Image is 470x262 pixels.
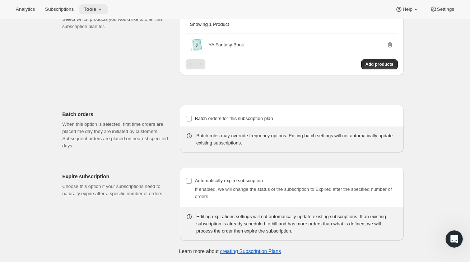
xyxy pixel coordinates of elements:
a: creating Subscription Plans [220,248,281,254]
h2: Batch orders [62,111,168,118]
span: Subscriptions [45,6,74,12]
button: Settings [425,4,459,14]
span: Settings [437,6,454,12]
span: Analytics [16,6,35,12]
nav: Pagination [186,59,205,69]
p: When this option is selected, first time orders are placed the day they are initiated by customer... [62,121,168,150]
span: Help [402,6,412,12]
button: Subscriptions [41,4,78,14]
button: Tools [79,4,108,14]
button: Add products [361,59,398,69]
img: YA Fantasy Book [190,38,204,52]
span: Showing 1 Product [190,22,229,27]
p: Select which products you would like to offer this subscription plan for. [62,16,168,30]
div: Batch rules may override frequency options. Editing batch settings will not automatically update ... [196,132,398,147]
span: Batch orders for this subscription plan [195,116,273,121]
span: Tools [84,6,96,12]
iframe: Intercom live chat [446,230,463,248]
div: Editing expirations settings will not automatically update existing subscriptions. If an existing... [196,213,398,235]
span: Add products [366,61,394,67]
p: Learn more about [179,248,281,255]
p: Choose this option if your subscriptions need to naturally expire after a specific number of orders. [62,183,168,197]
button: Help [391,4,424,14]
h2: Expire subscription [62,173,168,180]
p: YA Fantasy Book [209,41,244,49]
span: If enabled, we will change the status of the subscription to Expired after the specified number o... [195,187,392,199]
button: Analytics [11,4,39,14]
span: Automatically expire subscription [195,178,263,183]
